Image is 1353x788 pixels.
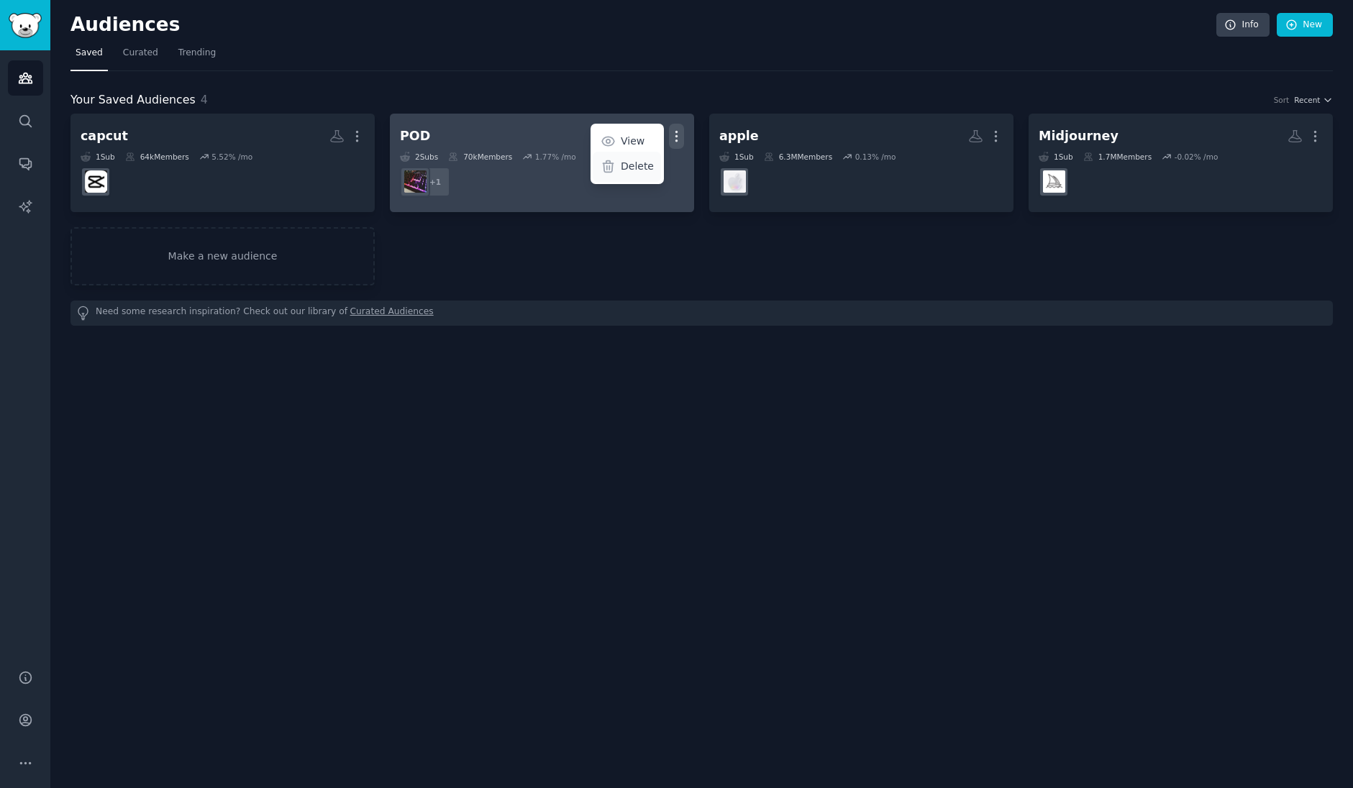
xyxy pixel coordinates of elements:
div: 0.13 % /mo [855,152,896,162]
span: 4 [201,93,208,106]
div: -0.02 % /mo [1175,152,1218,162]
img: GummySearch logo [9,13,42,38]
button: Recent [1294,95,1333,105]
div: 1 Sub [81,152,115,162]
a: New [1277,13,1333,37]
p: Delete [621,159,654,174]
h2: Audiences [70,14,1216,37]
a: Curated Audiences [350,306,434,321]
div: 1 Sub [1039,152,1073,162]
div: 70k Members [448,152,512,162]
span: Your Saved Audiences [70,91,196,109]
span: Recent [1294,95,1320,105]
a: Make a new audience [70,227,375,285]
img: printondemand [404,170,427,193]
div: Midjourney [1039,127,1119,145]
a: Curated [118,42,163,71]
a: Trending [173,42,221,71]
a: capcut1Sub64kMembers5.52% /moCapCut [70,114,375,212]
div: Need some research inspiration? Check out our library of [70,301,1333,326]
div: 6.3M Members [764,152,832,162]
div: 2 Sub s [400,152,438,162]
a: Midjourney1Sub1.7MMembers-0.02% /momidjourney [1029,114,1333,212]
div: 1 Sub [719,152,754,162]
a: Saved [70,42,108,71]
div: apple [719,127,759,145]
div: 1.7M Members [1083,152,1152,162]
div: capcut [81,127,128,145]
img: midjourney [1043,170,1065,193]
div: Sort [1274,95,1290,105]
div: POD [400,127,430,145]
span: Trending [178,47,216,60]
div: 5.52 % /mo [211,152,252,162]
div: + 1 [420,167,450,197]
p: View [621,134,644,149]
a: Info [1216,13,1270,37]
div: 64k Members [125,152,189,162]
a: apple1Sub6.3MMembers0.13% /moapple [709,114,1013,212]
a: View [593,127,661,157]
img: CapCut [85,170,107,193]
span: Curated [123,47,158,60]
a: PODViewDelete2Subs70kMembers1.77% /mo+1printondemand [390,114,694,212]
span: Saved [76,47,103,60]
div: 1.77 % /mo [535,152,576,162]
img: apple [724,170,746,193]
